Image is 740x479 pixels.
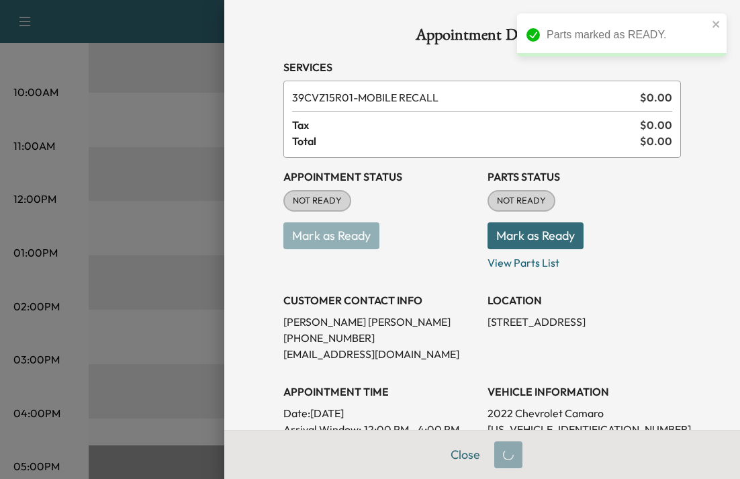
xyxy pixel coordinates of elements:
p: View Parts List [488,249,681,271]
span: Tax [292,117,640,133]
span: MOBILE RECALL [292,89,635,105]
h3: VEHICLE INFORMATION [488,384,681,400]
span: Total [292,133,640,149]
span: $ 0.00 [640,89,672,105]
h3: APPOINTMENT TIME [283,384,477,400]
h3: Services [283,59,681,75]
p: [EMAIL_ADDRESS][DOMAIN_NAME] [283,346,477,362]
h1: Appointment Details [283,27,681,48]
p: [PERSON_NAME] [PERSON_NAME] [283,314,477,330]
h3: Appointment Status [283,169,477,185]
span: 12:00 PM - 4:00 PM [364,421,459,437]
span: NOT READY [285,194,350,208]
p: Date: [DATE] [283,405,477,421]
p: [STREET_ADDRESS] [488,314,681,330]
button: Close [442,441,489,468]
button: close [712,19,721,30]
span: NOT READY [489,194,554,208]
p: [PHONE_NUMBER] [283,330,477,346]
h3: Parts Status [488,169,681,185]
p: Arrival Window: [283,421,477,437]
div: Parts marked as READY. [547,27,708,43]
p: [US_VEHICLE_IDENTIFICATION_NUMBER] [488,421,681,437]
span: $ 0.00 [640,117,672,133]
h3: CUSTOMER CONTACT INFO [283,292,477,308]
h3: LOCATION [488,292,681,308]
button: Mark as Ready [488,222,584,249]
p: 2022 Chevrolet Camaro [488,405,681,421]
span: $ 0.00 [640,133,672,149]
